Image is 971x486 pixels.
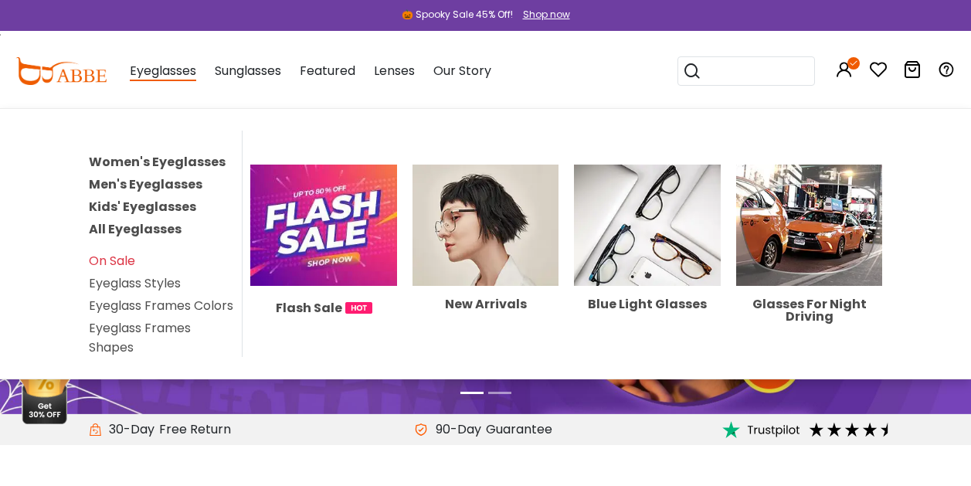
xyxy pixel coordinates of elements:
[402,8,513,22] div: 🎃 Spooky Sale 45% Off!
[428,420,481,439] span: 90-Day
[89,297,233,314] a: Eyeglass Frames Colors
[89,153,226,171] a: Women's Eyeglasses
[413,216,559,311] a: New Arrivals
[89,274,181,292] a: Eyeglass Styles
[523,8,570,22] div: Shop now
[481,420,557,439] div: Guarantee
[276,298,342,318] span: Flash Sale
[89,319,191,356] a: Eyeglass Frames Shapes
[736,298,883,323] div: Glasses For Night Driving
[515,8,570,21] a: Shop now
[736,165,883,286] img: Glasses For Night Driving
[413,298,559,311] div: New Arrivals
[736,216,883,323] a: Glasses For Night Driving
[250,216,397,318] a: Flash Sale
[15,362,73,424] img: mini welcome offer
[574,298,721,311] div: Blue Light Glasses
[15,57,107,85] img: abbeglasses.com
[130,62,196,81] span: Eyeglasses
[300,62,355,80] span: Featured
[154,420,236,439] div: Free Return
[433,62,491,80] span: Our Story
[345,302,372,314] img: 1724998894317IetNH.gif
[101,420,154,439] span: 30-Day
[89,220,182,238] a: All Eyeglasses
[250,165,397,286] img: Flash Sale
[574,216,721,311] a: Blue Light Glasses
[413,165,559,286] img: New Arrivals
[374,62,415,80] span: Lenses
[574,165,721,286] img: Blue Light Glasses
[89,175,202,193] a: Men's Eyeglasses
[89,198,196,216] a: Kids' Eyeglasses
[215,62,281,80] span: Sunglasses
[89,252,135,270] a: On Sale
